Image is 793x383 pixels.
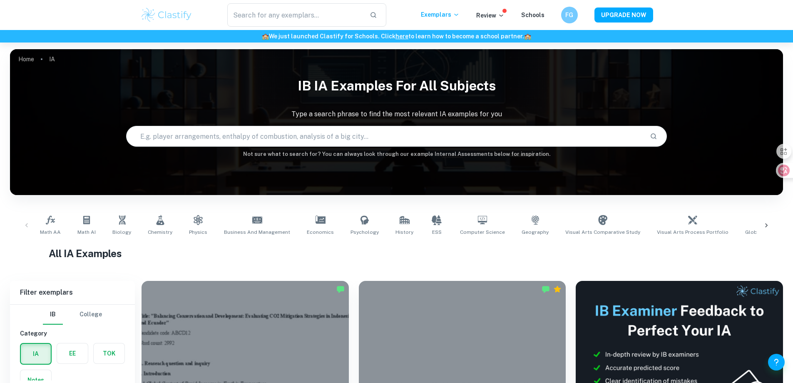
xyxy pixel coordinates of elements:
button: Help and Feedback [768,354,785,370]
h6: We just launched Clastify for Schools. Click to learn how to become a school partner. [2,32,791,41]
h1: IB IA examples for all subjects [10,73,783,99]
button: TOK [94,343,124,363]
img: Marked [542,285,550,293]
a: here [395,33,408,40]
span: 🏫 [262,33,269,40]
button: IA [21,344,51,364]
span: Economics [307,228,334,236]
span: ESS [432,228,442,236]
span: Physics [189,228,207,236]
button: UPGRADE NOW [594,8,653,23]
span: Biology [112,228,131,236]
button: EE [57,343,88,363]
button: Search [646,129,661,143]
span: Math AA [40,228,61,236]
div: Premium [553,285,562,293]
button: IB [43,305,63,325]
span: Math AI [77,228,96,236]
span: Visual Arts Comparative Study [565,228,640,236]
input: Search for any exemplars... [227,3,363,27]
span: Chemistry [148,228,172,236]
span: Computer Science [460,228,505,236]
h6: Category [20,329,125,338]
p: IA [49,55,55,64]
span: Psychology [351,228,379,236]
img: Marked [336,285,345,293]
span: History [395,228,413,236]
h1: All IA Examples [49,246,744,261]
img: Clastify logo [140,7,193,23]
div: Filter type choice [43,305,102,325]
button: College [80,305,102,325]
span: Visual Arts Process Portfolio [657,228,728,236]
p: Review [476,11,505,20]
h6: Filter exemplars [10,281,135,304]
p: Exemplars [421,10,460,19]
p: Type a search phrase to find the most relevant IA examples for you [10,109,783,119]
h6: FG [564,10,574,20]
h6: Not sure what to search for? You can always look through our example Internal Assessments below f... [10,150,783,158]
span: 🏫 [524,33,531,40]
input: E.g. player arrangements, enthalpy of combustion, analysis of a big city... [127,125,644,148]
button: FG [561,7,578,23]
a: Home [18,53,34,65]
a: Schools [521,12,544,18]
span: Business and Management [224,228,290,236]
span: Global Politics [745,228,781,236]
span: Geography [522,228,549,236]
